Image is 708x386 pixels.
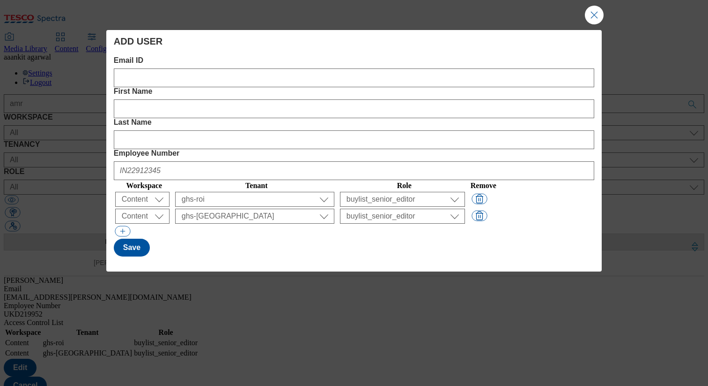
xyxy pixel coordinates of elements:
[114,149,594,158] label: Employee Number
[114,36,594,47] h4: ADD USER
[339,181,469,190] th: Role
[114,87,594,96] label: First Name
[470,181,497,190] th: Remove
[106,30,602,272] div: Modal
[114,239,150,257] button: Save
[115,181,174,190] th: Workspace
[114,161,594,180] input: IN22912345
[585,6,604,24] button: Close Modal
[114,56,594,65] label: Email ID
[114,118,594,127] label: Last Name
[175,181,339,190] th: Tenant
